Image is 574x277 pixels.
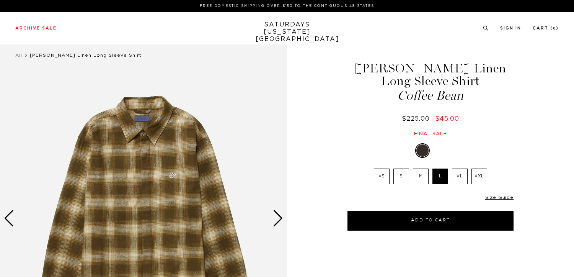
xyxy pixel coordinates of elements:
[18,3,556,9] p: FREE DOMESTIC SHIPPING OVER $150 TO THE CONTIGUOUS 48 STATES
[413,169,429,184] label: M
[435,116,459,122] span: $45.00
[553,27,556,30] small: 0
[500,26,521,30] a: Sign In
[452,169,468,184] label: XL
[374,169,390,184] label: XS
[346,131,515,137] div: Final sale
[393,169,409,184] label: S
[15,26,57,30] a: Archive Sale
[533,26,559,30] a: Cart (0)
[4,210,14,227] div: Previous slide
[347,211,514,231] button: Add to Cart
[15,53,22,57] a: All
[346,89,515,102] span: Coffee Bean
[273,210,283,227] div: Next slide
[485,195,514,200] a: Size Guide
[402,116,433,122] del: $225.00
[346,62,515,102] h1: [PERSON_NAME] Linen Long Sleeve Shirt
[471,169,487,184] label: XXL
[432,169,448,184] label: L
[30,53,142,57] span: [PERSON_NAME] Linen Long Sleeve Shirt
[256,21,319,43] a: SATURDAYS[US_STATE][GEOGRAPHIC_DATA]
